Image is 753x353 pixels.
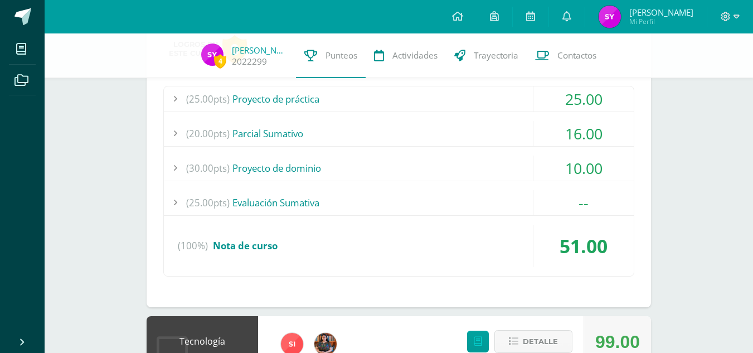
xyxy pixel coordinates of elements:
[186,190,230,215] span: (25.00pts)
[326,50,357,61] span: Punteos
[557,50,596,61] span: Contactos
[523,331,558,352] span: Detalle
[232,45,288,56] a: [PERSON_NAME]
[164,86,634,112] div: Proyecto de práctica
[164,121,634,146] div: Parcial Sumativo
[629,17,693,26] span: Mi Perfil
[214,54,226,68] span: 4
[533,225,634,267] div: 51.00
[186,121,230,146] span: (20.00pts)
[201,43,224,66] img: a238a225a6b68594bd4e8eefc8566e6e.png
[392,50,438,61] span: Actividades
[533,190,634,215] div: --
[186,86,230,112] span: (25.00pts)
[186,156,230,181] span: (30.00pts)
[533,86,634,112] div: 25.00
[533,156,634,181] div: 10.00
[296,33,366,78] a: Punteos
[599,6,621,28] img: a238a225a6b68594bd4e8eefc8566e6e.png
[474,50,518,61] span: Trayectoria
[527,33,605,78] a: Contactos
[533,121,634,146] div: 16.00
[178,225,208,267] span: (100%)
[164,190,634,215] div: Evaluación Sumativa
[164,156,634,181] div: Proyecto de dominio
[366,33,446,78] a: Actividades
[494,330,572,353] button: Detalle
[446,33,527,78] a: Trayectoria
[213,239,278,252] span: Nota de curso
[232,56,267,67] a: 2022299
[629,7,693,18] span: [PERSON_NAME]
